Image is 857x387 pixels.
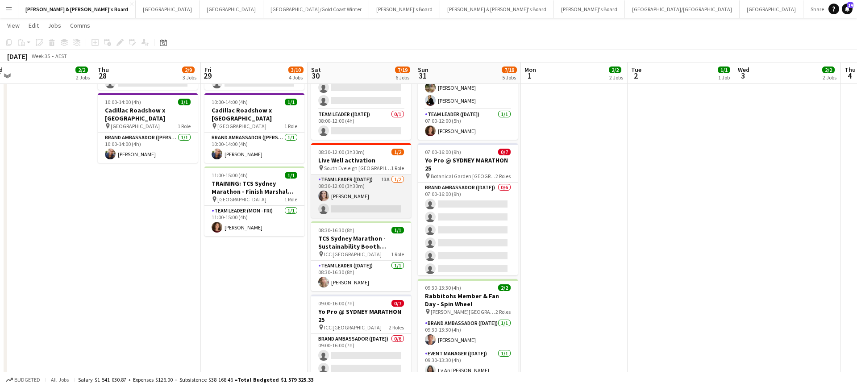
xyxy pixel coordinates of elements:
span: 2 Roles [495,173,511,179]
app-card-role: Event Manager ([DATE])1/109:30-13:30 (4h)Ly An [PERSON_NAME] [418,349,518,379]
div: 2 Jobs [823,74,836,81]
span: 1/1 [391,227,404,233]
button: [GEOGRAPHIC_DATA] [200,0,263,18]
h3: Rabbitohs Member & Fan Day - Spin Wheel [418,292,518,308]
span: Edit [29,21,39,29]
span: Mon [524,66,536,74]
a: Edit [25,20,42,31]
app-card-role: Brand Ambassador ([DATE])1/109:30-13:30 (4h)[PERSON_NAME] [418,318,518,349]
span: Budgeted [14,377,40,383]
span: South Eveleigh [GEOGRAPHIC_DATA] [324,165,391,171]
span: 10:00-14:00 (4h) [212,99,248,105]
span: 14 [847,2,853,8]
button: [GEOGRAPHIC_DATA]/[GEOGRAPHIC_DATA] [625,0,740,18]
div: 10:00-14:00 (4h)1/1Cadillac Roadshow x [GEOGRAPHIC_DATA] [GEOGRAPHIC_DATA]1 RoleBrand Ambassador ... [204,93,304,163]
span: Thu [845,66,856,74]
app-job-card: 07:00-16:00 (9h)0/7Yo Pro @ SYDNEY MARATHON 25 Botanical Garden [GEOGRAPHIC_DATA]2 RolesBrand Amb... [418,143,518,275]
div: [DATE] [7,52,28,61]
span: 2/2 [75,67,88,73]
div: 1 Job [718,74,730,81]
span: 1/1 [285,99,297,105]
span: 0/7 [391,300,404,307]
span: 08:30-16:30 (8h) [318,227,354,233]
div: 6 Jobs [395,74,410,81]
app-job-card: 08:30-12:00 (3h30m)1/2Live Well activation South Eveleigh [GEOGRAPHIC_DATA]1 RoleTeam Leader ([DA... [311,143,411,218]
div: AEST [55,53,67,59]
span: 1/1 [718,67,730,73]
app-job-card: 08:30-16:30 (8h)1/1TCS Sydney Marathon - Sustainability Booth Support ICC [GEOGRAPHIC_DATA]1 Role... [311,221,411,291]
span: 2 Roles [495,308,511,315]
span: 2/2 [498,284,511,291]
span: 3 [736,71,749,81]
span: 7/19 [395,67,410,73]
div: Salary $1 541 030.87 + Expenses $126.00 + Subsistence $38 168.46 = [78,376,313,383]
h3: Cadillac Roadshow x [GEOGRAPHIC_DATA] [98,106,198,122]
div: 2 Jobs [76,74,90,81]
span: [GEOGRAPHIC_DATA] [217,123,266,129]
span: Week 35 [29,53,52,59]
span: Total Budgeted $1 579 325.33 [237,376,313,383]
button: [PERSON_NAME] & [PERSON_NAME]'s Board [440,0,554,18]
span: Thu [98,66,109,74]
span: 1/1 [178,99,191,105]
span: 1 Role [391,251,404,258]
span: 29 [203,71,212,81]
span: Tue [631,66,641,74]
button: Budgeted [4,375,42,385]
app-job-card: 09:30-13:30 (4h)2/2Rabbitohs Member & Fan Day - Spin Wheel [PERSON_NAME][GEOGRAPHIC_DATA]2 RolesB... [418,279,518,379]
span: Botanical Garden [GEOGRAPHIC_DATA] [431,173,495,179]
span: 3/10 [288,67,304,73]
span: 2 [630,71,641,81]
span: 09:30-13:30 (4h) [425,284,461,291]
app-card-role: Team Leader ([DATE])0/108:00-12:00 (4h) [311,109,411,140]
app-card-role: Brand Ambassador ([DATE])0/607:00-16:00 (9h) [418,183,518,278]
span: 0/7 [498,149,511,155]
button: [GEOGRAPHIC_DATA] [740,0,803,18]
div: 2 Jobs [609,74,623,81]
a: View [4,20,23,31]
span: Wed [738,66,749,74]
span: ICC [GEOGRAPHIC_DATA] [324,324,382,331]
span: 2/9 [182,67,195,73]
a: 14 [842,4,853,14]
span: [PERSON_NAME][GEOGRAPHIC_DATA] [431,308,495,315]
button: [GEOGRAPHIC_DATA]/Gold Coast Winter [263,0,369,18]
div: 4 Jobs [289,74,303,81]
span: ICC [GEOGRAPHIC_DATA] [324,251,382,258]
span: View [7,21,20,29]
span: Sun [418,66,428,74]
span: 1 [523,71,536,81]
app-card-role: Brand Ambassador ([PERSON_NAME])1/110:00-14:00 (4h)[PERSON_NAME] [98,133,198,163]
span: 1 Role [178,123,191,129]
span: 07:00-16:00 (9h) [425,149,461,155]
span: 08:30-12:00 (3h30m) [318,149,365,155]
button: [PERSON_NAME]'s Board [369,0,440,18]
h3: Yo Pro @ SYDNEY MARATHON 25 [311,308,411,324]
app-job-card: 10:00-14:00 (4h)1/1Cadillac Roadshow x [GEOGRAPHIC_DATA] [GEOGRAPHIC_DATA]1 RoleBrand Ambassador ... [98,93,198,163]
a: Comms [67,20,94,31]
span: 09:00-16:00 (7h) [318,300,354,307]
h3: TCS Sydney Marathon - Sustainability Booth Support [311,234,411,250]
h3: Cadillac Roadshow x [GEOGRAPHIC_DATA] [204,106,304,122]
span: 1 Role [284,196,297,203]
span: 1 Role [391,165,404,171]
h3: Live Well activation [311,156,411,164]
app-card-role: Team Leader ([DATE])1/108:30-16:30 (8h)[PERSON_NAME] [311,261,411,291]
app-card-role: Team Leader (Mon - Fri)1/111:00-15:00 (4h)[PERSON_NAME] [204,206,304,236]
span: 2/2 [822,67,835,73]
button: [PERSON_NAME]'s Board [554,0,625,18]
a: Jobs [44,20,65,31]
span: 1/1 [285,172,297,179]
span: 30 [310,71,321,81]
button: [PERSON_NAME] & [PERSON_NAME]'s Board [18,0,136,18]
app-job-card: 11:00-15:00 (4h)1/1TRAINING: TCS Sydney Marathon - Finish Marshal Crew [GEOGRAPHIC_DATA]1 RoleTea... [204,166,304,236]
app-card-role: Team Leader ([DATE])13A1/208:30-12:00 (3h30m)[PERSON_NAME] [311,175,411,218]
span: Fri [204,66,212,74]
span: 2/2 [609,67,621,73]
app-card-role: Team Leader ([DATE])1/107:00-12:00 (5h)[PERSON_NAME] [418,109,518,140]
